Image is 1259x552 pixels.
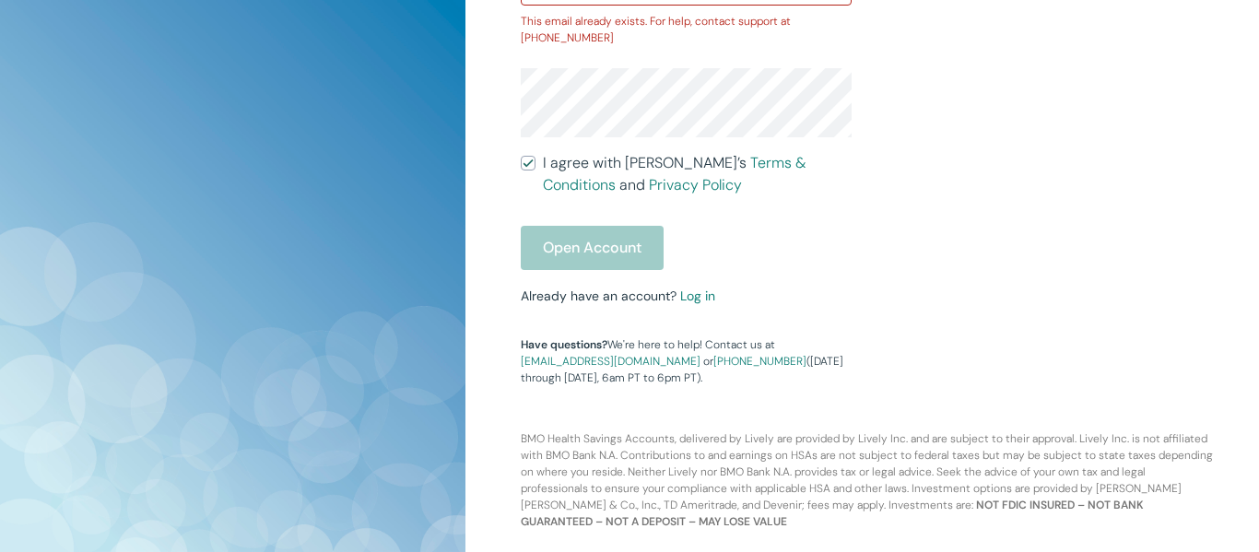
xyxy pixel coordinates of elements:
strong: Have questions? [521,337,607,352]
a: Log in [680,288,715,304]
p: BMO Health Savings Accounts, delivered by Lively are provided by Lively Inc. and are subject to t... [510,386,1215,530]
a: [PHONE_NUMBER] [713,354,806,369]
a: Privacy Policy [649,175,742,194]
span: I agree with [PERSON_NAME]’s and [543,152,851,196]
a: [EMAIL_ADDRESS][DOMAIN_NAME] [521,354,700,369]
p: This email already exists. For help, contact support at [PHONE_NUMBER] [521,13,851,46]
p: We're here to help! Contact us at or ([DATE] through [DATE], 6am PT to 6pm PT). [521,336,851,386]
small: Already have an account? [521,288,715,304]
